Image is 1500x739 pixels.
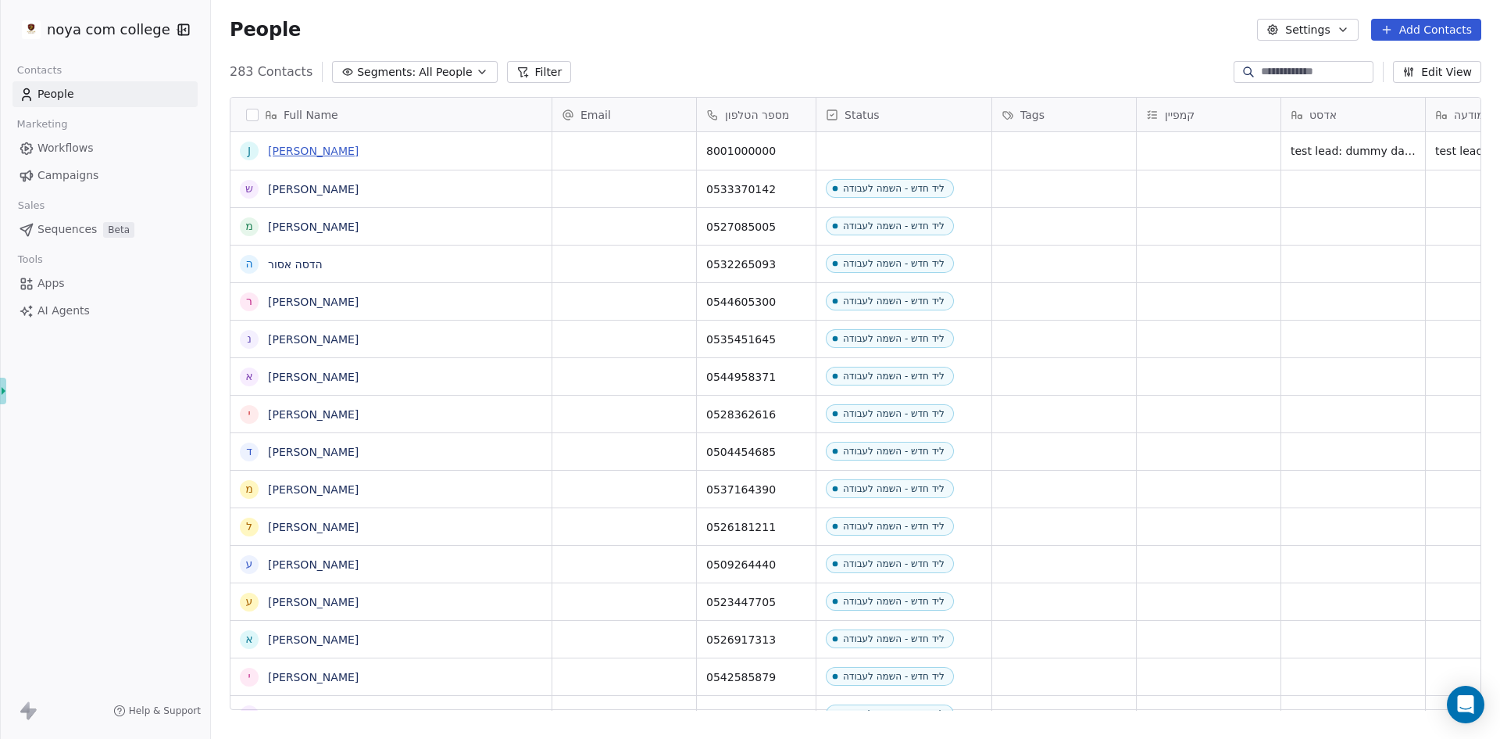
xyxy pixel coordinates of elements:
span: 0544605300 [706,294,806,310]
a: [PERSON_NAME] [268,633,359,646]
span: People [37,86,74,102]
span: AI Agents [37,303,90,319]
span: Tools [11,248,49,271]
a: Workflows [12,135,198,161]
span: People [230,18,301,41]
span: Email [580,107,611,123]
span: 0527085005 [706,219,806,235]
img: %C3%97%C2%9C%C3%97%C2%95%C3%97%C2%92%C3%97%C2%95%20%C3%97%C2%9E%C3%97%C2%9B%C3%97%C2%9C%C3%97%C2%... [22,20,41,39]
span: Sequences [37,221,97,238]
div: ליד חדש - השמה לעבודה [843,709,945,719]
span: Marketing [10,113,74,136]
span: All People [419,64,472,81]
span: 0544958371 [706,369,806,385]
a: [PERSON_NAME] [268,483,359,496]
div: מספר הטלפון [697,98,816,131]
div: ע [246,556,253,572]
span: 0548717191 [706,707,806,723]
div: אדסט [1281,98,1425,131]
span: Help & Support [129,705,201,717]
div: א [245,368,252,385]
div: grid [230,132,552,711]
span: Status [845,107,880,123]
span: Beta [103,222,134,238]
div: ליד חדש - השמה לעבודה [843,596,945,607]
span: 0504454685 [706,444,806,460]
button: Settings [1257,19,1358,41]
div: Full Name [230,98,552,131]
div: ליד חדש - השמה לעבודה [843,296,945,307]
span: Workflows [37,140,94,156]
div: J [248,143,251,160]
div: Open Intercom Messenger [1447,686,1484,723]
a: Help & Support [113,705,201,717]
div: Tags [992,98,1136,131]
div: א [245,706,252,723]
div: ליד חדש - השמה לעבודה [843,333,945,344]
span: מודעה [1454,107,1484,123]
a: [PERSON_NAME] [268,408,359,421]
div: ליד חדש - השמה לעבודה [843,521,945,532]
button: noya com college [19,16,166,43]
span: 0542585879 [706,669,806,685]
button: Filter [507,61,572,83]
span: 0523447705 [706,594,806,610]
div: ד [246,443,252,460]
a: [PERSON_NAME] [268,558,359,571]
div: ליד חדש - השמה לעבודה [843,221,945,231]
div: ע [246,594,253,610]
div: מ [245,218,253,235]
span: Contacts [10,59,69,82]
span: 0509264440 [706,557,806,572]
div: ליד חדש - השמה לעבודה [843,633,945,644]
a: Campaigns [12,163,198,188]
a: SequencesBeta [12,217,198,242]
a: [PERSON_NAME] [268,296,359,308]
span: Apps [37,275,65,292]
a: People [12,81,198,107]
div: ליד חדש - השמה לעבודה [843,183,945,194]
div: קמפיין [1137,98,1280,131]
a: AI Agents [12,298,198,324]
button: Edit View [1393,61,1481,83]
span: 0535451645 [706,332,806,347]
div: ר [246,293,252,310]
div: מ [245,481,253,497]
span: 283 Contacts [230,63,312,81]
div: Status [816,98,991,131]
div: ש [245,181,253,197]
a: [PERSON_NAME] [268,521,359,533]
a: [PERSON_NAME] [268,671,359,683]
div: ליד חדש - השמה לעבודה [843,671,945,682]
span: 0526917313 [706,632,806,648]
a: [PERSON_NAME] [268,221,359,233]
span: test lead: dummy data for ad group name [1291,143,1416,159]
span: 0532265093 [706,256,806,272]
span: 0526181211 [706,519,806,535]
div: Email [552,98,696,131]
span: מספר הטלפון [725,107,789,123]
span: Campaigns [37,167,98,184]
a: [PERSON_NAME] [268,446,359,458]
div: נ [247,331,252,347]
a: [PERSON_NAME] [268,596,359,608]
div: י [248,406,250,422]
a: [PERSON_NAME] [268,183,359,196]
div: ליד חדש - השמה לעבודה [843,446,945,457]
a: הדסה אסור [268,258,323,271]
span: אדסט [1309,107,1337,123]
div: ליד חדש - השמה לעבודה [843,258,945,269]
span: 0533370142 [706,181,806,197]
span: 8001000000 [706,143,806,159]
div: ליד חדש - השמה לעבודה [843,408,945,419]
span: noya com college [47,20,170,40]
span: Tags [1020,107,1045,123]
span: Sales [11,194,52,217]
span: קמפיין [1165,107,1195,123]
span: Segments: [357,64,416,81]
a: Apps [12,271,198,296]
div: ה [245,256,252,272]
a: [PERSON_NAME] [268,333,359,346]
div: ליד חדש - השמה לעבודה [843,371,945,382]
div: ליד חדש - השמה לעבודה [843,483,945,494]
